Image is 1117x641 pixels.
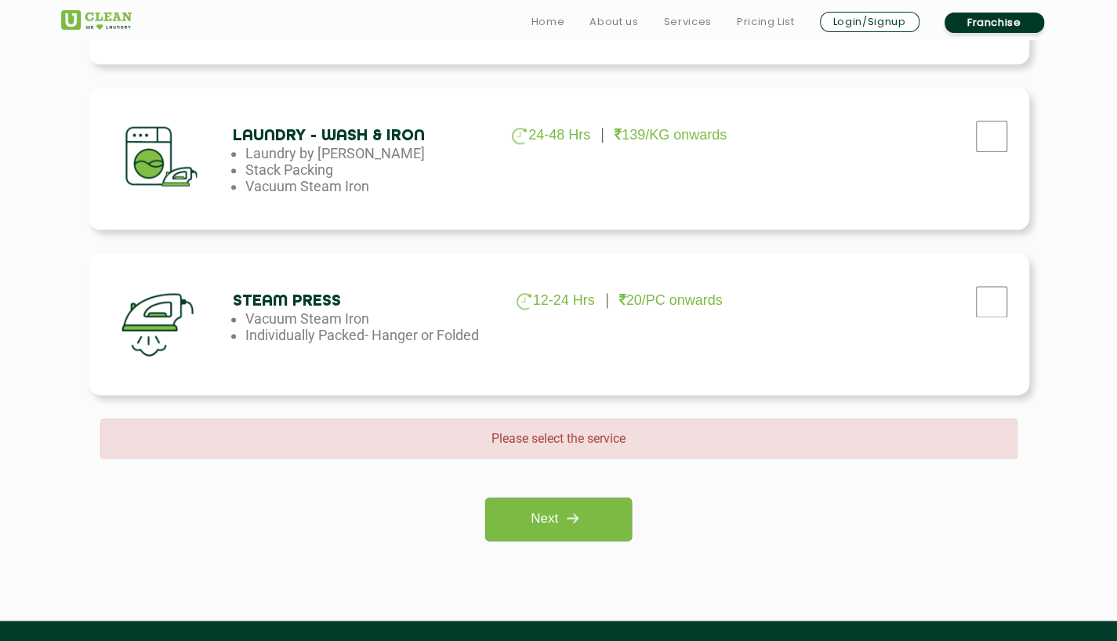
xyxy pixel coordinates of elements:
p: 24-48 Hrs [512,127,590,144]
a: Home [531,13,565,31]
h4: Steam Press [233,292,487,310]
p: 20/PC onwards [619,292,723,309]
li: Vacuum Steam Iron [245,310,499,327]
p: 139/KG onwards [615,127,727,143]
span: Please select the service [491,431,626,446]
li: Individually Packed- Hanger or Folded [245,327,499,343]
h4: Laundry - Wash & Iron [233,127,487,145]
a: Pricing List [737,13,795,31]
a: Next [485,498,632,541]
a: About us [589,13,638,31]
p: 12-24 Hrs [517,292,595,310]
img: clock_g.png [512,128,527,144]
img: right_icon.png [558,504,586,532]
li: Stack Packing [245,161,499,178]
li: Laundry by [PERSON_NAME] [245,145,499,161]
img: clock_g.png [517,293,531,310]
a: Franchise [945,13,1044,33]
a: Services [663,13,711,31]
li: Vacuum Steam Iron [245,178,499,194]
img: UClean Laundry and Dry Cleaning [61,10,132,30]
a: Login/Signup [820,12,919,32]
